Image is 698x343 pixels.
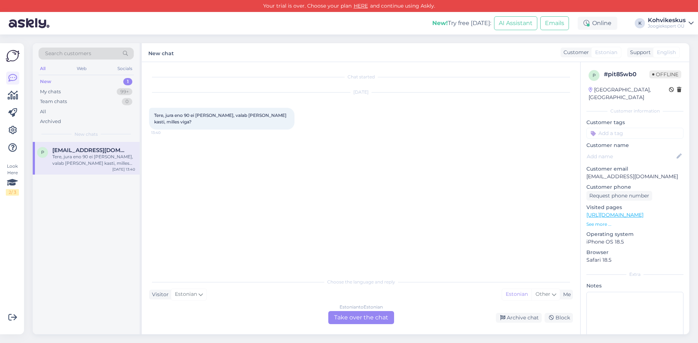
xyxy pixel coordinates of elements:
[578,17,617,30] div: Online
[635,18,645,28] div: K
[648,23,686,29] div: Joogiekspert OÜ
[586,282,683,290] p: Notes
[627,49,651,56] div: Support
[52,147,128,154] span: poletahtis477@gmail.com
[432,19,491,28] div: Try free [DATE]:
[40,118,61,125] div: Archived
[123,78,132,85] div: 1
[75,131,98,138] span: New chats
[595,49,617,56] span: Estonian
[586,165,683,173] p: Customer email
[45,50,91,57] span: Search customers
[432,20,448,26] b: New!
[586,183,683,191] p: Customer phone
[122,98,132,105] div: 0
[40,88,61,95] div: My chats
[648,17,694,29] a: KohvikeskusJoogiekspert OÜ
[502,289,531,300] div: Estonian
[149,89,573,95] div: [DATE]
[587,152,675,160] input: Add name
[494,16,537,30] button: AI Assistant
[6,189,19,196] div: 2 / 3
[535,291,550,297] span: Other
[560,291,571,298] div: Me
[648,17,686,23] div: Kohvikeskus
[340,304,383,310] div: Estonian to Estonian
[586,230,683,238] p: Operating system
[149,74,573,80] div: Chat started
[149,279,573,285] div: Choose the language and reply
[561,49,589,56] div: Customer
[586,119,683,126] p: Customer tags
[52,154,135,167] div: Tere, jura eno 90 ei [PERSON_NAME], valab [PERSON_NAME] kasti, milles viga?
[112,167,135,172] div: [DATE] 13:40
[586,271,683,278] div: Extra
[352,3,370,9] a: HERE
[586,221,683,228] p: See more ...
[540,16,569,30] button: Emails
[154,113,288,124] span: Tere, jura eno 90 ei [PERSON_NAME], valab [PERSON_NAME] kasti, milles viga?
[40,108,46,115] div: All
[657,49,676,56] span: English
[41,150,44,155] span: p
[586,108,683,114] div: Customer information
[117,88,132,95] div: 99+
[586,204,683,211] p: Visited pages
[40,78,51,85] div: New
[586,212,643,218] a: [URL][DOMAIN_NAME]
[6,163,19,196] div: Look Here
[6,49,20,63] img: Askly Logo
[586,142,683,149] p: Customer name
[586,256,683,264] p: Safari 18.5
[586,173,683,180] p: [EMAIL_ADDRESS][DOMAIN_NAME]
[75,64,88,73] div: Web
[151,130,178,135] span: 13:40
[39,64,47,73] div: All
[496,313,542,323] div: Archive chat
[586,128,683,139] input: Add a tag
[175,290,197,298] span: Estonian
[589,86,669,101] div: [GEOGRAPHIC_DATA], [GEOGRAPHIC_DATA]
[40,98,67,105] div: Team chats
[149,291,169,298] div: Visitor
[586,249,683,256] p: Browser
[545,313,573,323] div: Block
[593,73,596,78] span: p
[586,191,652,201] div: Request phone number
[604,70,649,79] div: # pit85wb0
[649,70,681,78] span: Offline
[116,64,134,73] div: Socials
[148,48,174,57] label: New chat
[328,311,394,324] div: Take over the chat
[586,238,683,246] p: iPhone OS 18.5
